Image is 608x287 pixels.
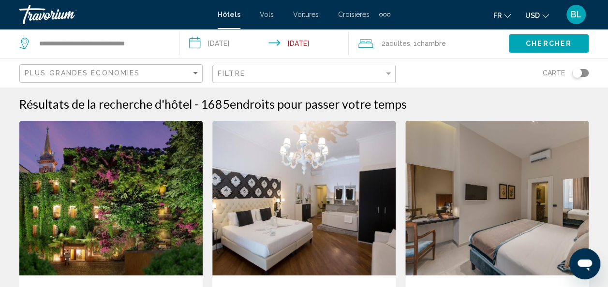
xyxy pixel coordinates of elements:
span: Carte [543,66,565,80]
span: - [194,97,198,111]
h2: 1685 [201,97,407,111]
span: fr [493,12,502,19]
a: Voitures [293,11,319,18]
span: Chercher [526,40,572,48]
a: Croisières [338,11,370,18]
a: Travorium [19,5,208,24]
img: Hotel image [405,121,589,275]
button: Travelers: 2 adults, 0 children [349,29,509,58]
span: USD [525,12,540,19]
span: Chambre [417,40,446,47]
span: Plus grandes économies [25,69,140,77]
button: Chercher [509,34,589,52]
a: Vols [260,11,274,18]
button: Filter [212,64,396,84]
span: Filtre [218,70,245,77]
a: Hôtels [218,11,240,18]
span: BL [571,10,582,19]
button: Change currency [525,8,549,22]
span: Adultes [386,40,410,47]
button: Change language [493,8,511,22]
span: , 1 [410,37,446,50]
span: 2 [382,37,410,50]
img: Hotel image [212,121,396,275]
button: Check-in date: Oct 18, 2025 Check-out date: Oct 21, 2025 [179,29,349,58]
img: Hotel image [19,121,203,275]
button: Extra navigation items [379,7,390,22]
button: Toggle map [565,69,589,77]
mat-select: Sort by [25,70,200,78]
h1: Résultats de la recherche d'hôtel [19,97,192,111]
iframe: Bouton de lancement de la fenêtre de messagerie [569,248,600,279]
span: endroits pour passer votre temps [230,97,407,111]
button: User Menu [564,4,589,25]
